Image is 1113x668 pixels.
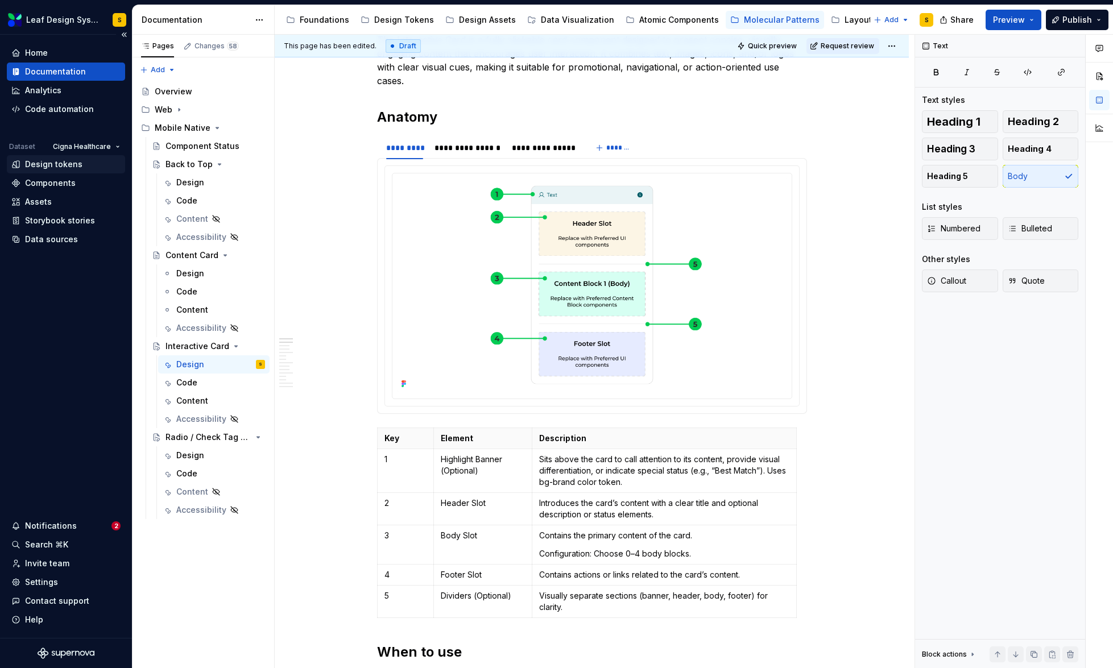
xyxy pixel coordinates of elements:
a: Invite team [7,554,125,572]
div: Molecular Patterns [744,14,820,26]
section-item: Evernorth [384,165,800,406]
a: Design Assets [441,11,520,29]
a: Design Tokens [356,11,438,29]
div: Dataset [9,142,35,151]
div: Content [176,213,208,225]
span: Preview [993,14,1025,26]
div: Changes [195,42,239,51]
div: Components [25,177,76,189]
div: Code [176,377,197,388]
a: Data sources [7,230,125,248]
a: Back to Top [147,155,270,173]
div: Accessibility [176,231,226,243]
div: Documentation [142,14,249,26]
img: 6e787e26-f4c0-4230-8924-624fe4a2d214.png [8,13,22,27]
div: Help [25,614,43,625]
span: Heading 3 [927,143,975,155]
a: Atomic Components [621,11,723,29]
div: S [118,15,122,24]
div: Code automation [25,103,94,115]
a: Design [158,446,270,464]
div: Block actions [922,646,977,662]
button: Callout [922,269,998,292]
a: Accessibility [158,228,270,246]
div: Documentation [25,66,86,77]
div: Invite team [25,558,69,569]
a: Content [158,392,270,410]
span: Bulleted [1008,223,1052,234]
div: Code [176,195,197,206]
div: Home [25,47,48,59]
div: Content [176,395,208,406]
a: Accessibility [158,501,270,519]
p: The Interactive Card is a fully clickable card component designed to present concise, visually en... [377,33,807,88]
div: Design Tokens [374,14,434,26]
button: Numbered [922,217,998,240]
a: Code [158,283,270,301]
div: Layout Modules [845,14,909,26]
a: Layout Modules [826,11,913,29]
a: Accessibility [158,410,270,428]
div: S [259,359,262,370]
h2: Anatomy [377,108,807,126]
a: Code [158,374,270,392]
p: Body Slot [441,530,525,541]
button: Bulleted [1003,217,1079,240]
p: 2 [384,497,427,509]
div: Web [136,101,270,119]
div: Atomic Components [639,14,719,26]
div: Analytics [25,85,61,96]
a: DesignS [158,355,270,374]
div: List styles [922,201,962,213]
div: Component Status [165,140,239,152]
span: Request review [821,42,874,51]
div: Notifications [25,520,77,532]
button: Publish [1046,10,1108,30]
p: Configuration: Choose 0–4 body blocks. [539,548,789,559]
button: Collapse sidebar [116,27,132,43]
p: Key [384,433,427,444]
div: Content [176,486,208,497]
p: Header Slot [441,497,525,509]
a: Documentation [7,63,125,81]
p: Description [539,433,789,444]
span: Numbered [927,223,980,234]
a: Content [158,483,270,501]
div: Assets [25,196,52,208]
a: Accessibility [158,319,270,337]
button: Heading 4 [1003,138,1079,160]
span: Quote [1008,275,1045,287]
div: Overview [155,86,192,97]
a: Settings [7,573,125,591]
span: Publish [1062,14,1092,26]
div: Other styles [922,254,970,265]
button: Heading 3 [922,138,998,160]
p: 1 [384,454,427,465]
div: Data Visualization [541,14,614,26]
svg: Supernova Logo [38,648,94,659]
div: Web [155,104,172,115]
a: Content [158,301,270,319]
button: Heading 1 [922,110,998,133]
span: Quick preview [748,42,797,51]
a: Analytics [7,81,125,99]
div: Page tree [136,82,270,519]
span: Add [151,65,165,74]
span: Share [950,14,974,26]
div: Accessibility [176,413,226,425]
span: Heading 5 [927,171,968,182]
a: Assets [7,193,125,211]
div: Radio / Check Tag Group [165,431,251,443]
a: Components [7,174,125,192]
div: Design [176,450,204,461]
a: Overview [136,82,270,101]
button: Preview [986,10,1041,30]
span: Cigna Healthcare [53,142,111,151]
p: 5 [384,590,427,601]
a: Home [7,44,125,62]
p: Introduces the card’s content with a clear title and optional description or status elements. [539,497,789,520]
a: Content [158,210,270,228]
a: Code [158,192,270,210]
button: Heading 5 [922,165,998,188]
p: 4 [384,569,427,580]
